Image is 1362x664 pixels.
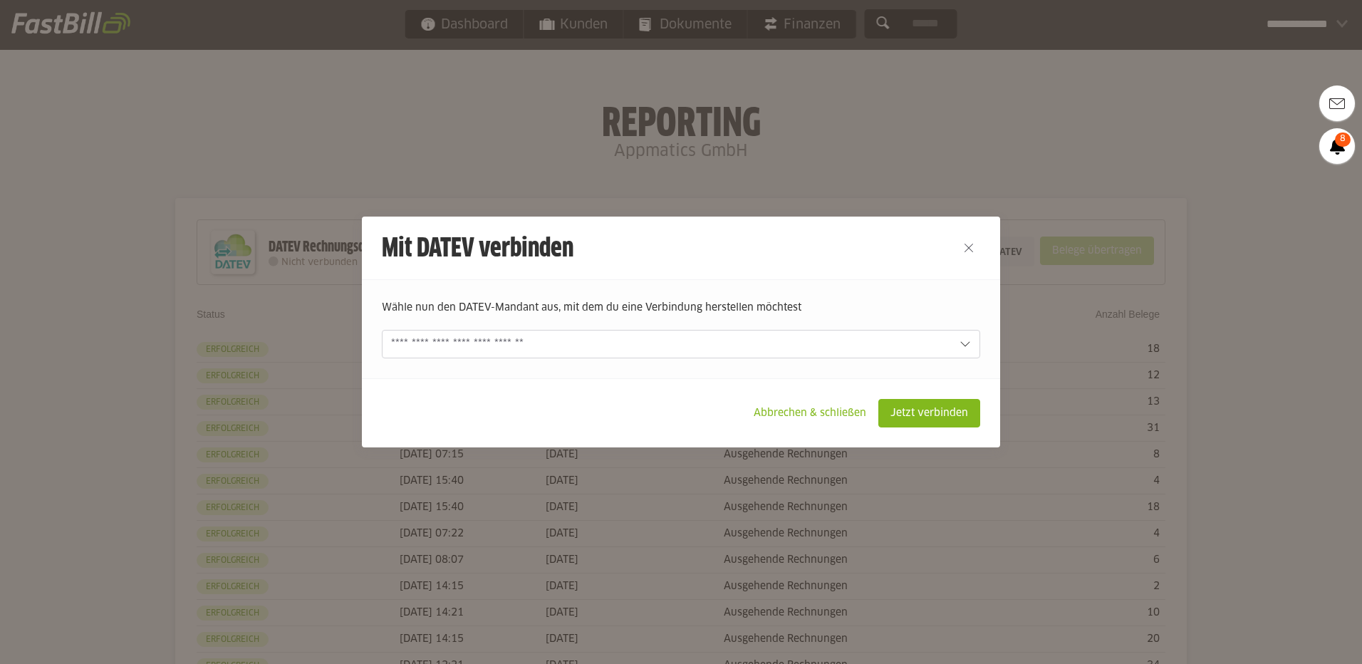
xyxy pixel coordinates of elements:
[878,399,980,427] sl-button: Jetzt verbinden
[1319,128,1355,164] a: 8
[1335,133,1351,147] span: 8
[742,399,878,427] sl-button: Abbrechen & schließen
[1252,621,1348,657] iframe: Öffnet ein Widget, in dem Sie weitere Informationen finden
[382,300,980,316] p: Wähle nun den DATEV-Mandant aus, mit dem du eine Verbindung herstellen möchtest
